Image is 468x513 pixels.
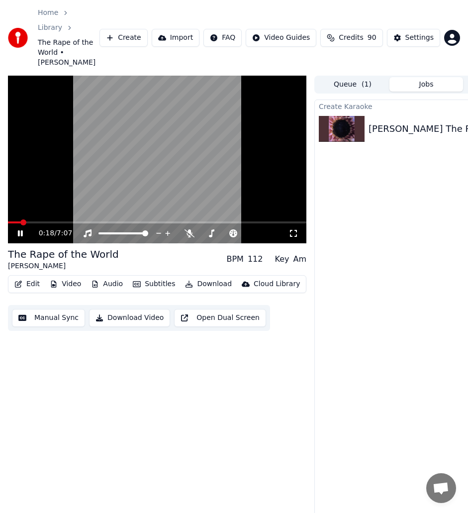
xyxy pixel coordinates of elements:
[293,253,306,265] div: Am
[339,33,363,43] span: Credits
[129,277,179,291] button: Subtitles
[254,279,300,289] div: Cloud Library
[387,29,440,47] button: Settings
[57,228,72,238] span: 7:07
[10,277,44,291] button: Edit
[426,473,456,503] a: Open de chat
[362,80,372,90] span: ( 1 )
[38,8,99,68] nav: breadcrumb
[203,29,242,47] button: FAQ
[8,247,119,261] div: The Rape of the World
[38,38,99,68] span: The Rape of the World • [PERSON_NAME]
[320,29,382,47] button: Credits90
[12,309,85,327] button: Manual Sync
[39,228,63,238] div: /
[246,29,316,47] button: Video Guides
[46,277,85,291] button: Video
[368,33,376,43] span: 90
[89,309,170,327] button: Download Video
[99,29,148,47] button: Create
[405,33,434,43] div: Settings
[8,261,119,271] div: [PERSON_NAME]
[316,77,389,92] button: Queue
[389,77,463,92] button: Jobs
[8,28,28,48] img: youka
[152,29,199,47] button: Import
[275,253,289,265] div: Key
[248,253,263,265] div: 112
[87,277,127,291] button: Audio
[174,309,266,327] button: Open Dual Screen
[39,228,54,238] span: 0:18
[226,253,243,265] div: BPM
[38,8,58,18] a: Home
[38,23,62,33] a: Library
[181,277,236,291] button: Download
